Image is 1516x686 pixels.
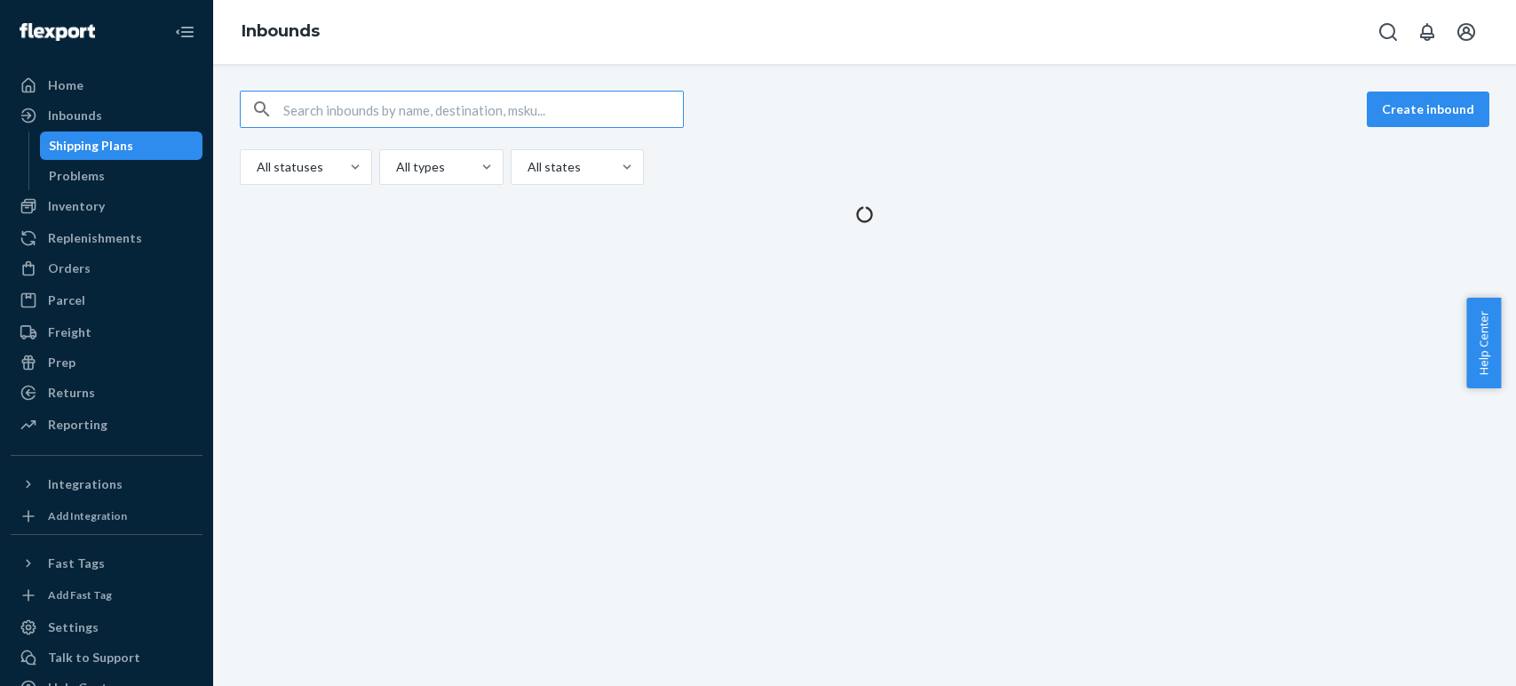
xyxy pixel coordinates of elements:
ol: breadcrumbs [227,6,334,58]
a: Talk to Support [11,643,202,672]
div: Fast Tags [48,554,105,572]
input: Search inbounds by name, destination, msku... [283,92,683,127]
div: Inbounds [48,107,102,124]
a: Add Fast Tag [11,585,202,606]
div: Add Integration [48,508,127,523]
button: Open notifications [1409,14,1445,50]
div: Integrations [48,475,123,493]
a: Prep [11,348,202,377]
button: Help Center [1466,298,1501,388]
input: All statuses [255,158,257,176]
a: Replenishments [11,224,202,252]
input: All states [526,158,528,176]
a: Inbounds [242,21,320,41]
div: Freight [48,323,91,341]
div: Reporting [48,416,107,434]
a: Returns [11,379,202,407]
div: Replenishments [48,229,142,247]
button: Create inbound [1367,92,1489,127]
div: Returns [48,384,95,402]
div: Prep [48,354,75,371]
a: Freight [11,318,202,347]
button: Fast Tags [11,549,202,578]
input: All types [394,158,396,176]
a: Parcel [11,286,202,315]
div: Talk to Support [48,649,140,666]
a: Settings [11,613,202,642]
button: Close Navigation [167,14,202,50]
a: Shipping Plans [40,132,203,160]
div: Problems [49,167,105,185]
button: Integrations [11,470,202,499]
button: Open account menu [1449,14,1484,50]
a: Inbounds [11,101,202,130]
a: Orders [11,254,202,283]
a: Home [11,71,202,100]
img: Flexport logo [20,23,95,41]
div: Add Fast Tag [48,587,112,602]
div: Orders [48,259,91,277]
div: Inventory [48,197,105,215]
a: Problems [40,162,203,190]
div: Parcel [48,291,85,309]
a: Add Integration [11,506,202,527]
a: Reporting [11,411,202,439]
a: Inventory [11,192,202,220]
button: Open Search Box [1370,14,1406,50]
div: Shipping Plans [49,137,133,155]
div: Home [48,76,83,94]
div: Settings [48,618,99,636]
